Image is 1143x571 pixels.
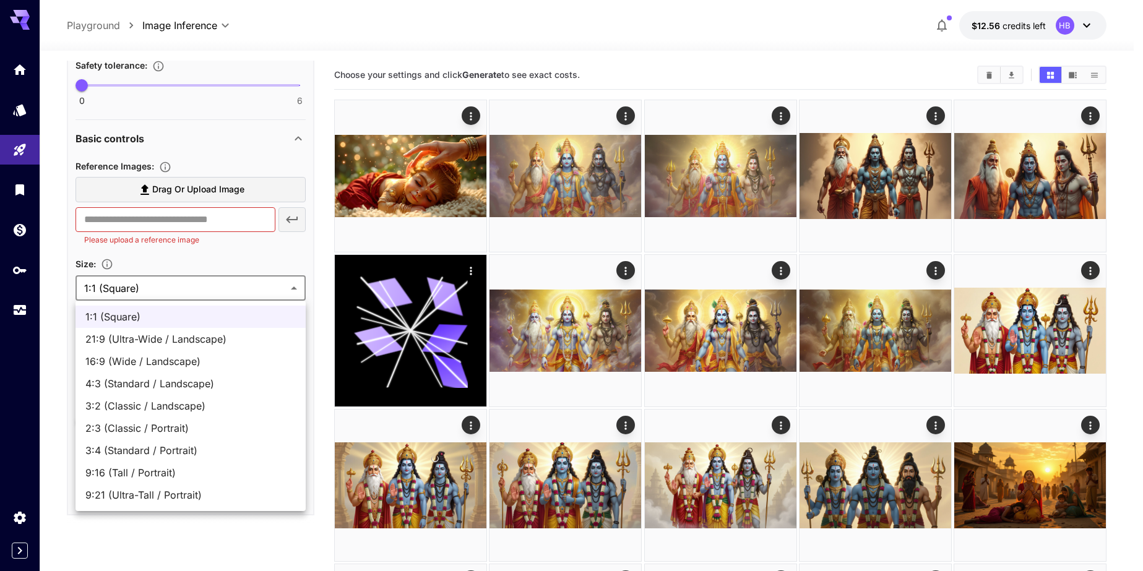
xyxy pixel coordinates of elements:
span: 4:3 (Standard / Landscape) [85,376,296,391]
span: 1:1 (Square) [85,309,296,324]
span: 16:9 (Wide / Landscape) [85,354,296,369]
span: 3:4 (Standard / Portrait) [85,443,296,458]
span: 21:9 (Ultra-Wide / Landscape) [85,332,296,346]
span: 2:3 (Classic / Portrait) [85,421,296,436]
span: 9:21 (Ultra-Tall / Portrait) [85,487,296,502]
span: 9:16 (Tall / Portrait) [85,465,296,480]
span: 3:2 (Classic / Landscape) [85,398,296,413]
